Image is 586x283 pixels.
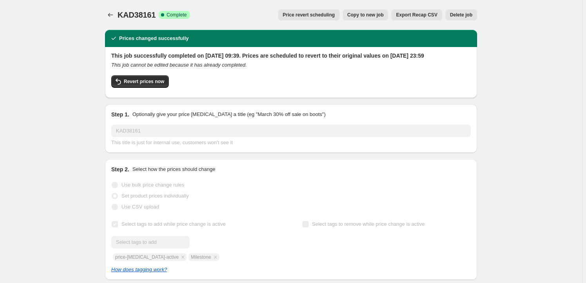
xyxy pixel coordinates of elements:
[445,9,477,20] button: Delete job
[283,12,335,18] span: Price revert scheduling
[111,75,169,88] button: Revert prices now
[111,236,190,249] input: Select tags to add
[119,34,189,42] h2: Prices changed successfully
[111,140,233,145] span: This title is just for internal use, customers won't see it
[111,111,129,118] h2: Step 1.
[391,9,442,20] button: Export Recap CSV
[121,182,184,188] span: Use bulk price change rules
[121,204,159,210] span: Use CSV upload
[347,12,384,18] span: Copy to new job
[111,267,167,272] a: How does tagging work?
[111,62,247,68] i: This job cannot be edited because it has already completed.
[312,221,425,227] span: Select tags to remove while price change is active
[111,165,129,173] h2: Step 2.
[166,12,186,18] span: Complete
[105,9,116,20] button: Price change jobs
[111,52,471,60] h2: This job successfully completed on [DATE] 09:39. Prices are scheduled to revert to their original...
[132,111,326,118] p: Optionally give your price [MEDICAL_DATA] a title (eg "March 30% off sale on boots")
[450,12,472,18] span: Delete job
[124,78,164,85] span: Revert prices now
[132,165,215,173] p: Select how the prices should change
[343,9,389,20] button: Copy to new job
[111,125,471,137] input: 30% off holiday sale
[278,9,340,20] button: Price revert scheduling
[396,12,437,18] span: Export Recap CSV
[121,193,189,199] span: Set product prices individually
[121,221,226,227] span: Select tags to add while price change is active
[118,11,156,19] span: KAD38161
